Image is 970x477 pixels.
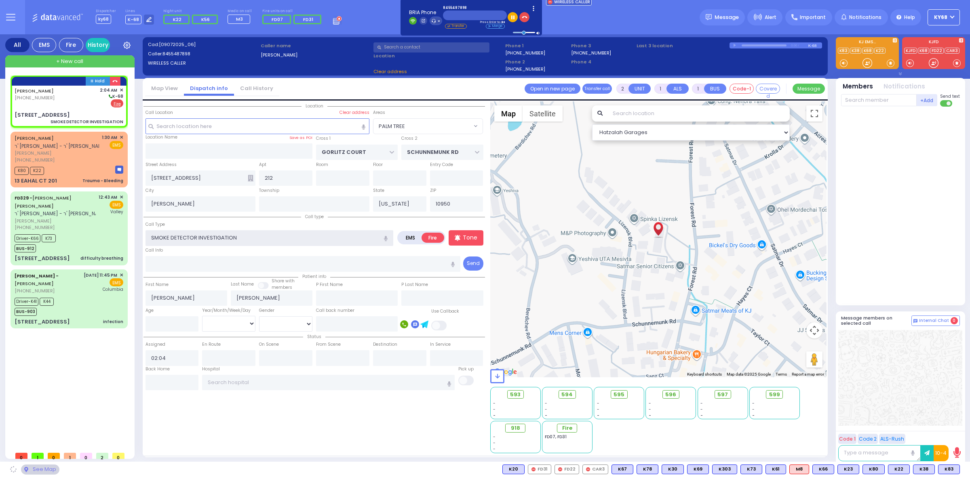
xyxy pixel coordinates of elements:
span: FD07 [272,16,283,23]
label: Call Type [145,221,165,228]
label: Back Home [145,366,170,372]
label: Save as POI [289,135,312,141]
span: - [700,400,703,406]
span: Location [302,103,327,109]
div: FD22 [555,464,579,474]
span: 8455487898 [162,50,190,57]
span: - [597,412,599,418]
span: - [493,412,496,418]
span: 0 [951,317,958,324]
div: K80 [862,464,885,474]
span: ✕ [120,272,123,279]
div: EMS [32,38,56,52]
small: Share with [272,278,295,284]
div: [STREET_ADDRESS] [15,318,70,326]
div: M8 [789,464,809,474]
span: K22 [30,167,44,175]
button: Code 2 [858,434,878,444]
button: Transfer call [582,84,612,94]
label: Destination [373,341,397,348]
span: 0 [15,453,27,459]
span: K56 [201,16,210,23]
div: K22 [888,464,910,474]
span: Other building occupants [248,175,253,181]
span: 599 [769,391,780,399]
u: Fire [114,101,121,107]
label: Age [145,307,154,314]
button: Message [793,84,825,94]
span: - [493,406,496,412]
label: Entry Code [430,162,453,168]
div: BLS [712,464,737,474]
a: Map View [145,84,184,92]
span: - [493,400,496,406]
label: Pick up [458,366,474,372]
button: UNIT [628,84,651,94]
div: infection [103,319,123,325]
input: Search hospital [202,375,455,390]
div: - [493,446,538,452]
li: Merge [486,24,505,29]
div: FD07, FD31 [545,434,589,440]
button: Show satellite imagery [523,105,563,122]
label: Lines [125,9,154,14]
label: Township [259,187,279,194]
a: [PERSON_NAME] [15,88,54,94]
span: + New call [56,57,83,65]
a: [PERSON_NAME] [15,135,54,141]
div: K67 [612,464,633,474]
input: Search location [607,105,790,122]
span: Clear address [373,68,407,75]
img: Google [492,367,519,377]
div: K30 [662,464,684,474]
label: State [373,187,384,194]
span: members [272,284,292,290]
span: Alert [765,14,776,21]
img: Logo [32,12,86,22]
span: BUS-903 [15,308,37,316]
span: - [597,406,599,412]
span: Send text [940,93,960,99]
a: K68 [862,48,873,54]
span: 2 [96,453,108,459]
span: 596 [665,391,676,399]
span: [PERSON_NAME] [15,150,99,157]
label: Night unit [163,9,221,14]
span: K44 [40,298,54,306]
span: K22 [173,16,181,23]
label: EMS [399,233,422,243]
span: 593 [510,391,521,399]
div: - [493,434,538,440]
div: GERSHON FELBERBAUM [651,215,665,239]
label: Medic on call [228,9,253,14]
label: Cross 2 [401,135,418,142]
label: Fire units on call [262,9,324,14]
div: K20 [502,464,525,474]
div: BLS [502,464,525,474]
button: ky68 [928,9,960,25]
span: PALM TREE [379,122,405,130]
img: red-radio-icon.svg [586,467,590,471]
div: BLS [862,464,885,474]
label: Cad: [148,41,258,48]
div: K303 [712,464,737,474]
span: [PHONE_NUMBER] [15,224,55,231]
h5: Message members on selected call [841,315,911,326]
span: Columbia [103,286,123,292]
span: ky68 [96,15,111,24]
label: Last Name [231,281,254,288]
div: Press Enter to dial [443,20,507,24]
div: BLS [837,464,859,474]
label: Clear address [339,109,369,116]
button: Internal Chat 0 [911,315,960,326]
span: [PHONE_NUMBER] [15,288,55,294]
span: Phone 1 [505,42,568,49]
span: EMS [110,201,123,209]
label: From Scene [316,341,341,348]
label: P First Name [316,282,343,288]
span: - [752,412,755,418]
a: Call History [234,84,279,92]
label: On Scene [259,341,279,348]
div: BLS [765,464,786,474]
img: red-radio-icon.svg [531,467,536,471]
